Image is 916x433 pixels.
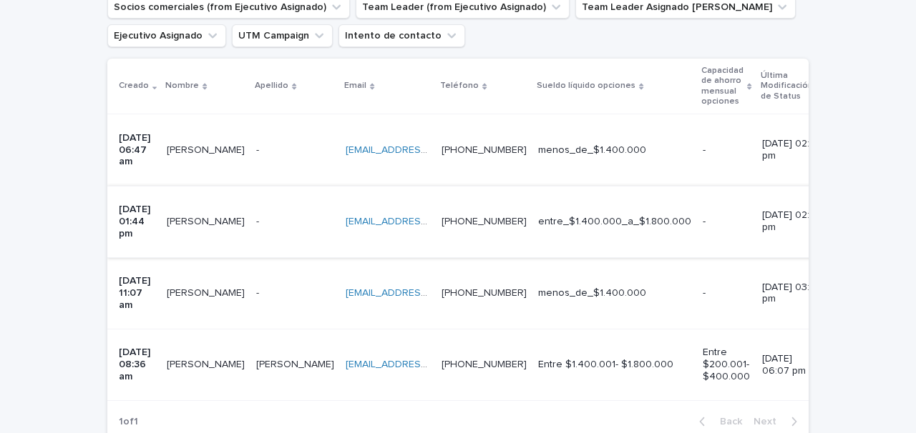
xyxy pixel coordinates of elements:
[167,356,248,371] p: [PERSON_NAME]
[107,24,226,47] button: Ejecutivo Asignado
[119,204,155,239] p: [DATE] 01:44 pm
[761,68,813,104] p: Última Modificación de Status
[537,78,635,94] p: Sueldo líquido opciones
[442,145,527,155] a: [PHONE_NUMBER]
[346,359,585,369] a: [EMAIL_ADDRESS][PERSON_NAME][DOMAIN_NAME]
[167,284,248,299] p: Debora Karina Turra
[703,287,750,299] p: -
[119,78,149,94] p: Creado
[344,78,366,94] p: Email
[256,284,262,299] p: -
[165,78,199,94] p: Nombre
[442,216,527,227] a: [PHONE_NUMBER]
[711,417,742,427] span: Back
[442,288,527,298] a: [PHONE_NUMBER]
[762,282,819,306] p: [DATE] 03:01 pm
[232,24,333,47] button: UTM Campaign
[119,275,155,311] p: [DATE] 11:07 am
[167,141,248,156] p: Claudio Gallegos Maureria
[338,24,465,47] button: Intento de contacto
[703,216,750,228] p: -
[688,415,748,428] button: Back
[256,213,262,228] p: -
[703,347,750,382] p: Entre $200.001- $400.000
[538,287,691,299] p: menos_de_$1.400.000
[346,216,507,227] a: [EMAIL_ADDRESS][DOMAIN_NAME]
[256,356,337,371] p: [PERSON_NAME]
[538,144,691,156] p: menos_de_$1.400.000
[703,144,750,156] p: -
[346,145,507,155] a: [EMAIL_ADDRESS][DOMAIN_NAME]
[255,78,288,94] p: Apellido
[346,288,507,298] a: [EMAIL_ADDRESS][DOMAIN_NAME]
[538,359,691,371] p: Entre $1.400.001- $1.800.000
[119,347,155,382] p: [DATE] 08:36 am
[754,417,785,427] span: Next
[748,415,809,428] button: Next
[538,216,691,228] p: entre_$1.400.000_a_$1.800.000
[701,63,744,110] p: Capacidad de ahorro mensual opciones
[442,359,527,369] a: [PHONE_NUMBER]
[256,141,262,156] p: -
[762,138,819,162] p: [DATE] 02:12 pm
[762,353,819,377] p: [DATE] 06:07 pm
[119,132,155,168] p: [DATE] 06:47 am
[762,209,819,234] p: [DATE] 02:14 pm
[440,78,479,94] p: Teléfono
[167,213,248,228] p: Ana Maria Barrientos Montes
